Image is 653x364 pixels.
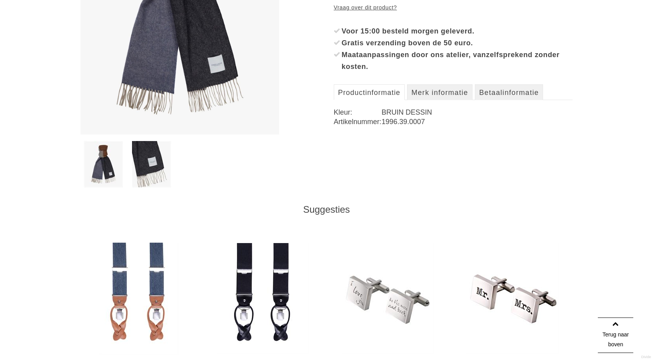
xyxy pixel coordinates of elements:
[99,243,179,355] img: PROFUOMO PP1L00007A Accessoires
[334,84,405,100] a: Productinformatie
[334,108,381,117] dt: Kleur:
[342,37,573,49] div: Gratis verzending boven de 50 euro.
[334,117,381,126] dt: Artikelnummer:
[217,243,309,354] img: PROFUOMO PP1L00001A Accessoires
[342,243,434,354] img: PROFUOMO PP2MA0002A Accessoires
[80,204,573,215] div: Suggesties
[381,108,573,117] dd: BRUIN DESSIN
[334,49,573,72] li: Maataanpassingen door ons atelier, vanzelfsprekend zonder kosten.
[641,352,651,362] a: Divide
[84,141,123,188] img: profuomo-ppus30002a-accessoires
[132,141,171,188] img: profuomo-ppus30002a-accessoires
[475,84,543,100] a: Betaalinformatie
[381,117,573,126] dd: 1996.39.0007
[334,2,397,13] a: Vraag over dit product?
[342,25,573,37] div: Voor 15:00 besteld morgen geleverd.
[598,318,633,353] a: Terug naar boven
[466,243,559,354] img: PROFUOMO PP2MA0003A Accessoires
[407,84,473,100] a: Merk informatie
